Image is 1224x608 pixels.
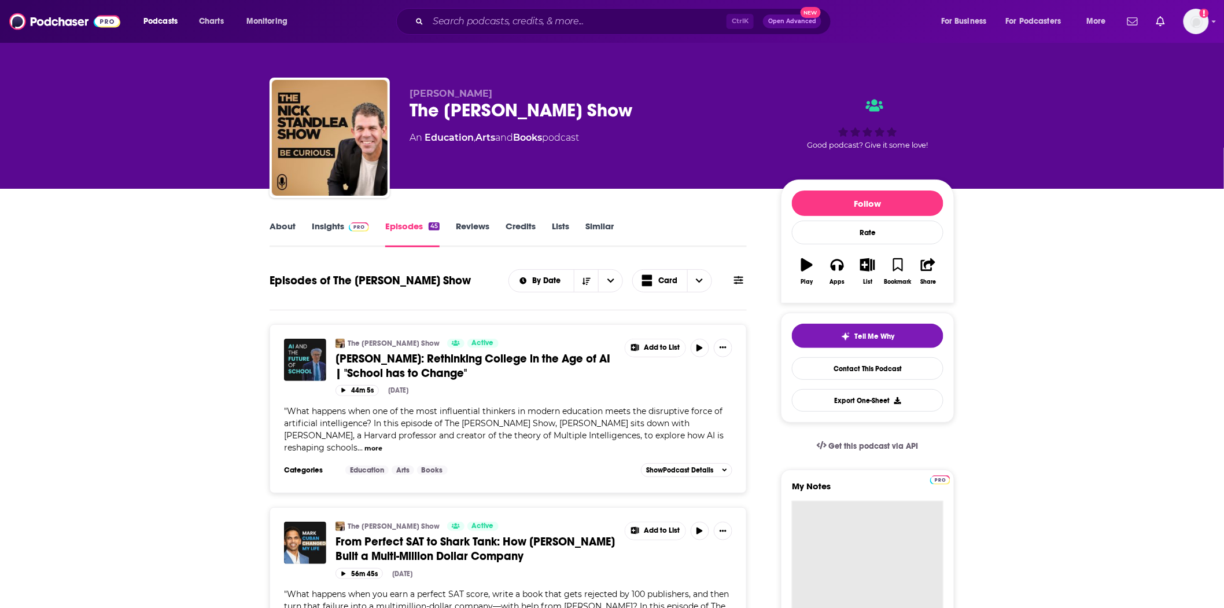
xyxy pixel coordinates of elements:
[336,351,610,380] span: [PERSON_NAME]: Rethinking College in the Age of AI | "School has to Change"
[1152,12,1170,31] a: Show notifications dropdown
[284,466,336,475] h3: Categories
[392,570,412,578] div: [DATE]
[407,8,842,35] div: Search podcasts, credits, & more...
[941,13,987,30] span: For Business
[429,222,440,230] div: 45
[913,251,943,292] button: Share
[348,339,440,348] a: The [PERSON_NAME] Show
[644,343,680,352] span: Add to List
[336,351,617,380] a: [PERSON_NAME]: Rethinking College in the Age of AI | "School has to Change"
[659,277,678,285] span: Card
[598,270,622,292] button: open menu
[284,406,724,453] span: What happens when one of the most influential thinkers in modern education meets the disruptive f...
[467,522,499,531] a: Active
[238,12,303,31] button: open menu
[930,474,950,485] a: Pro website
[467,339,499,348] a: Active
[9,10,120,32] img: Podchaser - Follow, Share and Rate Podcasts
[475,132,495,143] a: Arts
[135,12,193,31] button: open menu
[385,221,440,247] a: Episodes45
[388,386,408,394] div: [DATE]
[714,339,732,357] button: Show More Button
[853,251,883,292] button: List
[425,132,474,143] a: Education
[345,466,389,475] a: Education
[1184,9,1209,34] button: Show profile menu
[644,526,680,535] span: Add to List
[312,221,369,247] a: InsightsPodchaser Pro
[841,332,850,341] img: tell me why sparkle
[714,522,732,540] button: Show More Button
[574,270,598,292] button: Sort Direction
[863,279,872,285] div: List
[270,221,296,247] a: About
[357,442,363,453] span: ...
[410,131,579,145] div: An podcast
[428,12,727,31] input: Search podcasts, credits, & more...
[792,357,943,380] a: Contact This Podcast
[474,132,475,143] span: ,
[552,221,569,247] a: Lists
[763,14,821,28] button: Open AdvancedNew
[410,88,492,99] span: [PERSON_NAME]
[336,534,615,563] span: From Perfect SAT to Shark Tank: How [PERSON_NAME] Built a Multi-Million Dollar Company
[930,475,950,485] img: Podchaser Pro
[336,522,345,531] img: The Nick Standlea Show
[417,466,448,475] a: Books
[781,88,954,160] div: Good podcast? Give it some love!
[472,338,494,349] span: Active
[1123,12,1142,31] a: Show notifications dropdown
[829,441,919,451] span: Get this podcast via API
[625,522,685,540] button: Show More Button
[920,279,936,285] div: Share
[349,222,369,232] img: Podchaser Pro
[727,14,754,29] span: Ctrl K
[284,406,724,453] span: "
[336,339,345,348] img: The Nick Standlea Show
[1184,9,1209,34] span: Logged in as hmill
[392,466,414,475] a: Arts
[822,251,852,292] button: Apps
[364,444,382,453] button: more
[1078,12,1120,31] button: open menu
[506,221,536,247] a: Credits
[1200,9,1209,18] svg: Add a profile image
[270,273,471,288] h1: Episodes of The [PERSON_NAME] Show
[143,13,178,30] span: Podcasts
[855,332,895,341] span: Tell Me Why
[1184,9,1209,34] img: User Profile
[272,80,388,196] img: The Nick Standlea Show
[532,277,565,285] span: By Date
[1086,13,1106,30] span: More
[792,324,943,348] button: tell me why sparkleTell Me Why
[646,466,713,474] span: Show Podcast Details
[284,522,326,564] img: From Perfect SAT to Shark Tank: How Dr. Shaan Patel Built a Multi-Million Dollar Company
[830,279,845,285] div: Apps
[336,385,379,396] button: 44m 5s
[792,389,943,412] button: Export One-Sheet
[625,339,685,357] button: Show More Button
[632,269,712,292] button: Choose View
[513,132,542,143] a: Books
[801,7,821,18] span: New
[883,251,913,292] button: Bookmark
[792,481,943,501] label: My Notes
[933,12,1001,31] button: open menu
[998,12,1078,31] button: open menu
[641,463,732,477] button: ShowPodcast Details
[768,19,816,24] span: Open Advanced
[284,339,326,381] img: Howard Gardner: Rethinking College in the Age of AI | "School has to Change"
[884,279,912,285] div: Bookmark
[1006,13,1061,30] span: For Podcasters
[509,277,574,285] button: open menu
[792,191,943,216] button: Follow
[348,522,440,531] a: The [PERSON_NAME] Show
[246,13,287,30] span: Monitoring
[792,221,943,244] div: Rate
